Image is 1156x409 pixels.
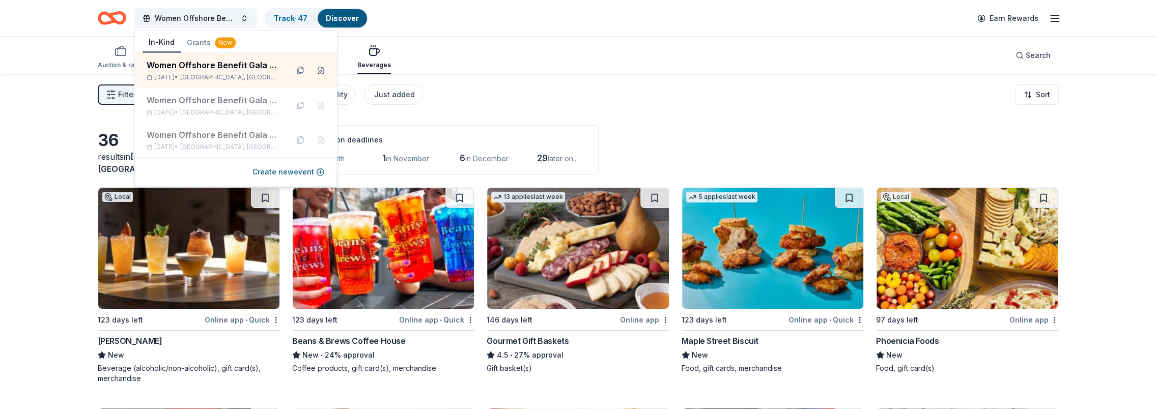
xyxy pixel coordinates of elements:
button: Track· 47Discover [265,8,368,28]
div: Gift basket(s) [487,363,669,373]
div: Just added [374,89,415,101]
div: [DATE] • [147,143,280,151]
span: 4.5 [497,349,508,361]
div: 27% approval [487,349,669,361]
span: New [302,349,319,361]
div: 123 days left [682,314,727,326]
a: Image for Beans & Brews Coffee House123 days leftOnline app•QuickBeans & Brews Coffee HouseNew•24... [292,187,474,373]
img: Image for Phoenicia Foods [877,188,1058,309]
span: New [886,349,903,361]
div: Beverage (alcoholic/non-alcoholic), gift card(s), merchandise [98,363,280,384]
span: in November [386,154,429,163]
button: Grants [181,34,242,52]
a: Image for Maple Street Biscuit5 applieslast week123 days leftOnline app•QuickMaple Street Biscuit... [682,187,864,373]
img: Image for Axelrad [98,188,279,309]
div: Local [881,192,911,202]
div: Maple Street Biscuit [682,335,758,347]
button: Search [1007,45,1059,66]
div: 123 days left [98,314,143,326]
span: later on... [548,154,578,163]
span: Sort [1036,89,1050,101]
div: 146 days left [487,314,532,326]
button: Sort [1015,84,1059,105]
span: Women Offshore Benefit Gala 2026 [155,12,236,24]
a: Discover [326,14,359,22]
span: 29 [537,153,548,163]
img: Image for Gourmet Gift Baskets [487,188,668,309]
div: [DATE] • [147,108,280,116]
span: • [829,316,831,324]
div: [DATE] • [147,73,280,81]
div: Food, gift cards, merchandise [682,363,864,373]
div: Application deadlines [305,134,586,146]
button: Women Offshore Benefit Gala 2026 [134,8,257,28]
div: Online app Quick [205,313,280,326]
div: Gourmet Gift Baskets [487,335,569,347]
span: Filter [118,89,136,101]
img: Image for Maple Street Biscuit [682,188,863,309]
div: Women Offshore Benefit Gala 2024 [147,129,280,141]
span: • [320,351,323,359]
span: 6 [460,153,465,163]
div: Phoenicia Foods [876,335,939,347]
button: Auction & raffle [98,41,144,74]
div: Auction & raffle [98,61,144,69]
a: Image for Phoenicia FoodsLocal97 days leftOnline appPhoenicia FoodsNewFood, gift card(s) [876,187,1058,373]
div: results [98,151,280,175]
a: Earn Rewards [971,9,1045,27]
div: 123 days left [292,314,337,326]
a: Image for AxelradLocal123 days leftOnline app•Quick[PERSON_NAME]NewBeverage (alcoholic/non-alcoho... [98,187,280,384]
span: • [440,316,442,324]
div: [PERSON_NAME] [98,335,162,347]
span: • [510,351,513,359]
span: New [108,349,124,361]
span: [GEOGRAPHIC_DATA], [GEOGRAPHIC_DATA] [180,73,280,81]
span: 1 [382,153,386,163]
a: Home [98,6,126,30]
div: Online app [1009,313,1058,326]
div: Food, gift card(s) [876,363,1058,373]
div: Beverages [357,61,391,69]
div: 36 [98,130,280,151]
div: 24% approval [292,349,474,361]
div: Local [102,192,133,202]
button: Beverages [357,41,391,74]
span: • [245,316,247,324]
span: [GEOGRAPHIC_DATA], [GEOGRAPHIC_DATA] [180,143,280,151]
span: [GEOGRAPHIC_DATA], [GEOGRAPHIC_DATA] [180,108,280,116]
a: Image for Gourmet Gift Baskets13 applieslast week146 days leftOnline appGourmet Gift Baskets4.5•2... [487,187,669,373]
div: Online app Quick [399,313,474,326]
div: 5 applies last week [686,192,757,202]
a: Track· 47 [274,14,307,22]
button: In-Kind [143,33,181,52]
div: Coffee products, gift card(s), merchandise [292,363,474,373]
button: Just added [364,84,423,105]
div: New [215,37,236,48]
div: Women Offshore Benefit Gala 2026 [147,59,280,71]
span: New [692,349,708,361]
div: Online app Quick [788,313,864,326]
div: Beans & Brews Coffee House [292,335,406,347]
div: Online app [620,313,669,326]
button: Filter2 [98,84,144,105]
button: Create newevent [252,166,324,178]
img: Image for Beans & Brews Coffee House [293,188,474,309]
span: in December [465,154,509,163]
div: 97 days left [876,314,918,326]
span: Search [1026,49,1051,62]
div: 13 applies last week [491,192,565,202]
div: Women Offshore Benefit Gala 2025 [147,94,280,106]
